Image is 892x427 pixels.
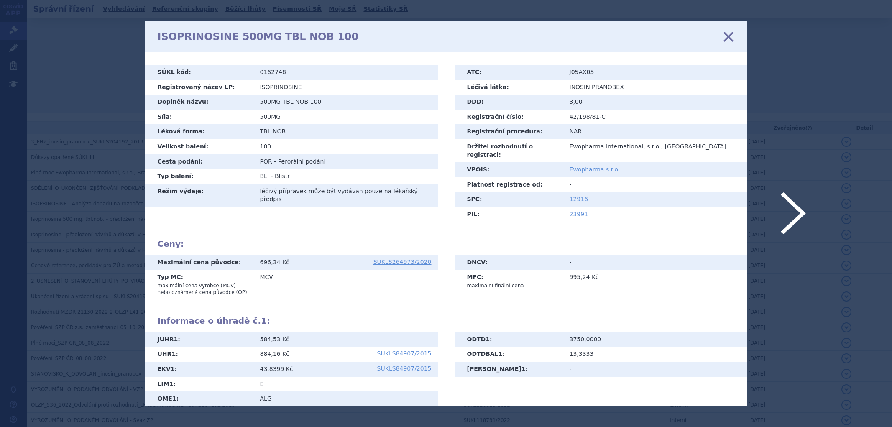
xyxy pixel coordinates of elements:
[563,65,747,80] td: J05AX05
[275,173,290,179] span: Blistr
[455,110,563,125] th: Registrační číslo:
[455,95,563,110] th: DDD:
[171,366,175,372] span: 1
[467,282,557,289] p: maximální finální cena
[563,80,747,95] td: INOSIN PRANOBEX
[570,211,588,217] a: 23991
[172,395,176,402] span: 1
[563,332,747,347] td: 3750,0000
[158,31,359,43] h1: ISOPRINOSINE 500MG TBL NOB 100
[254,124,438,139] td: TBL NOB
[145,65,254,80] th: SÚKL kód:
[158,316,735,326] h2: Informace o úhradě č. :
[145,377,254,392] th: LIM :
[158,282,248,296] p: maximální cena výrobce (MCV) nebo oznámená cena původce (OP)
[563,177,747,192] td: -
[254,332,438,347] td: 584,53 Kč
[261,316,267,326] span: 1
[145,362,254,377] th: EKV :
[455,332,563,347] th: ODTD :
[260,259,289,266] span: 696,34 Kč
[455,65,563,80] th: ATC:
[563,347,747,362] td: 13,3333
[145,124,254,139] th: Léková forma:
[260,173,269,179] span: BLI
[271,173,273,179] span: -
[563,110,747,125] td: 42/198/81-C
[455,124,563,139] th: Registrační procedura:
[145,332,254,347] th: JUHR :
[455,362,563,377] th: [PERSON_NAME] :
[563,255,747,270] td: -
[377,366,432,371] a: SUKLS84907/2015
[145,270,254,299] th: Typ MC:
[145,80,254,95] th: Registrovaný název LP:
[260,350,289,357] span: 884,16 Kč
[563,124,747,139] td: NAR
[563,139,747,162] td: Ewopharma International, s.r.o., [GEOGRAPHIC_DATA]
[570,166,620,173] a: Ewopharma s.r.o.
[254,377,438,392] td: E
[278,158,326,165] span: Perorální podání
[254,139,438,154] td: 100
[563,362,747,377] td: -
[260,366,293,372] span: 43,8399 Kč
[254,391,438,407] td: ALG
[254,95,438,110] td: 500MG TBL NOB 100
[521,366,526,372] span: 1
[455,255,563,270] th: DNCV:
[486,336,490,343] span: 1
[145,154,254,169] th: Cesta podání:
[455,139,563,162] th: Držitel rozhodnutí o registraci:
[169,381,174,387] span: 1
[145,95,254,110] th: Doplněk názvu:
[373,259,432,265] a: SUKLS264973/2020
[171,350,176,357] span: 1
[145,184,254,207] th: Režim výdeje:
[145,347,254,362] th: UHR :
[158,239,735,249] h2: Ceny:
[145,139,254,154] th: Velikost balení:
[722,31,735,43] a: zavřít
[254,184,438,207] td: léčivý přípravek může být vydáván pouze na lékařský předpis
[260,158,272,165] span: POR
[498,350,503,357] span: 1
[563,270,747,292] td: 995,24 Kč
[145,169,254,184] th: Typ balení:
[254,65,438,80] td: 0162748
[145,110,254,125] th: Síla:
[455,347,563,362] th: ODTDBAL :
[455,80,563,95] th: Léčivá látka:
[455,177,563,192] th: Platnost registrace od:
[377,350,432,356] a: SUKLS84907/2015
[174,336,178,343] span: 1
[563,95,747,110] td: 3,00
[455,207,563,222] th: PIL:
[254,270,438,299] td: MCV
[145,255,254,270] th: Maximální cena původce:
[570,196,588,202] a: 12916
[254,110,438,125] td: 500MG
[455,162,563,177] th: VPOIS:
[274,158,276,165] span: -
[145,391,254,407] th: OME :
[254,80,438,95] td: ISOPRINOSINE
[455,192,563,207] th: SPC:
[455,270,563,292] th: MFC:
